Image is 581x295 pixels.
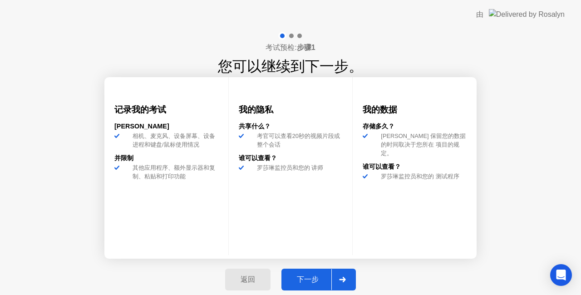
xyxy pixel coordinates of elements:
div: 其他应用程序、额外显示器和复制、粘贴和打印功能 [129,163,218,181]
div: [PERSON_NAME] 保留您的数据的时间取决于您所在 项目的规定。 [377,132,467,158]
div: 由 [476,9,483,20]
div: 存储多久？ [363,122,467,132]
div: [PERSON_NAME] [114,122,218,132]
button: 下一步 [281,269,356,290]
div: 谁可以查看？ [239,153,343,163]
div: 相机、麦克风、设备屏幕、设备进程和键盘/鼠标使用情况 [129,132,218,149]
div: 谁可以查看？ [363,162,467,172]
div: 罗莎琳监控员和您的 测试程序 [377,172,467,187]
div: 下一步 [284,275,331,285]
div: Open Intercom Messenger [550,264,572,286]
h1: 您可以继续到下一步。 [218,55,363,77]
h4: 考试预检: [266,42,315,53]
button: 返回 [225,269,271,290]
div: 返回 [228,275,268,285]
div: 考官可以查看20秒的视频片段或整个会话 [253,132,343,149]
div: 罗莎琳监控员和您的 讲师 [253,163,343,179]
h3: 记录我的考试 [114,103,218,116]
div: 并限制 [114,153,218,163]
div: 共享什么？ [239,122,343,132]
b: 步骤1 [297,44,315,51]
h3: 我的数据 [363,103,467,116]
img: Delivered by Rosalyn [489,9,565,20]
h3: 我的隐私 [239,103,343,116]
